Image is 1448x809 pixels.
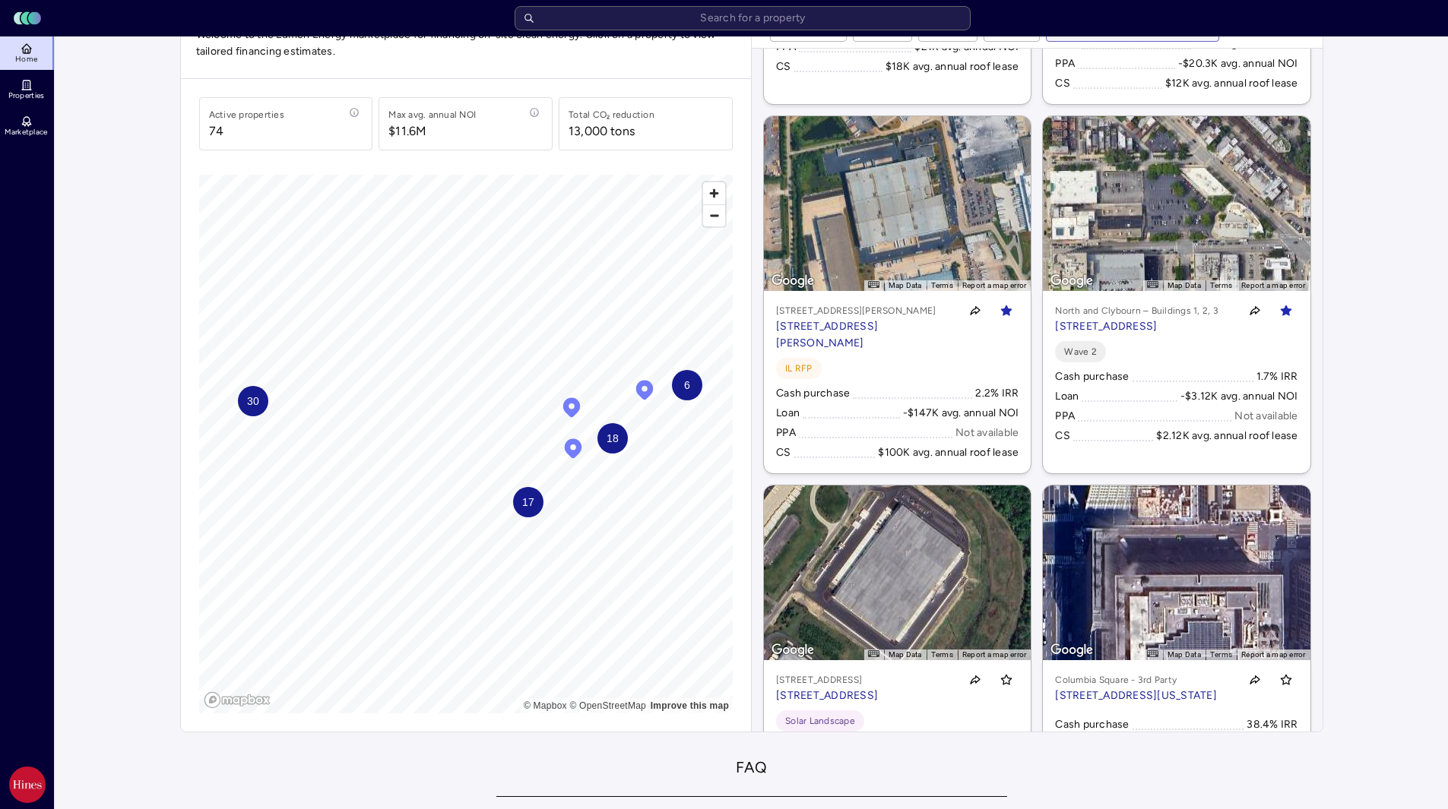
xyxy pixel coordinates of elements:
div: -$20.3K avg. annual NOI [1178,55,1298,72]
a: MapNorth and Clybourn – Buildings 1, 2, 3[STREET_ADDRESS]Toggle favoriteWave 2Cash purchase1.7% I... [1043,116,1310,473]
div: 1.7% IRR [1256,368,1298,385]
div: Map marker [513,487,543,517]
span: 30 [246,393,258,409]
span: Zoom out [703,205,725,226]
p: [STREET_ADDRESS][PERSON_NAME] [776,303,953,318]
div: Cash purchase [776,385,850,402]
button: Zoom in [703,182,725,204]
div: Map marker [672,370,702,400]
div: Total CO₂ reduction [569,107,654,122]
input: Search for a property [515,6,971,30]
div: $12K avg. annual roof lease [1165,75,1298,92]
div: PPA [1055,408,1075,425]
span: $11.6M [388,122,476,141]
div: Loan [776,405,800,422]
div: Map marker [560,396,583,423]
div: Map marker [633,378,656,406]
div: Cash purchase [1055,368,1129,385]
span: 74 [209,122,284,141]
div: Active properties [209,107,284,122]
span: 18 [606,430,618,447]
div: CS [776,58,791,75]
p: [STREET_ADDRESS] [1055,318,1218,335]
span: Home [15,55,37,64]
button: Toggle favorite [1274,299,1298,323]
div: CS [1055,428,1070,444]
span: Properties [8,91,45,100]
span: Wave 2 [1064,344,1097,359]
div: CS [776,444,791,461]
button: Zoom out [703,204,725,226]
div: Map marker [238,386,268,416]
span: IL RFP [785,361,813,376]
div: CS [1055,75,1070,92]
p: North and Clybourn – Buildings 1, 2, 3 [1055,303,1218,318]
canvas: Map [199,175,734,713]
span: Marketplace [5,128,47,137]
img: Hines [9,766,46,803]
div: Map marker [597,423,628,453]
a: Mapbox logo [204,691,271,709]
div: PPA [776,425,796,441]
p: Columbia Square - 3rd Party [1055,672,1217,687]
div: 38.4% IRR [1247,716,1297,733]
div: 2.2% IRR [975,385,1019,402]
button: Toggle favorite [994,668,1019,692]
a: Map[STREET_ADDRESS][PERSON_NAME][STREET_ADDRESS][PERSON_NAME]Toggle favoriteIL RFPCash purchase2.... [764,116,1031,473]
div: $100K avg. annual roof lease [878,444,1019,461]
div: Max avg. annual NOI [388,107,476,122]
p: [STREET_ADDRESS] [776,672,878,687]
div: Not available [955,425,1019,441]
button: Toggle favorite [1274,668,1298,692]
div: $2.12K avg. annual roof lease [1156,428,1297,444]
div: Not available [1234,408,1297,425]
div: Cash purchase [1055,716,1129,733]
span: 6 [683,377,689,393]
a: OpenStreetMap [569,700,646,711]
div: 13,000 tons [569,122,635,141]
a: Map feedback [651,700,729,711]
div: Loan [1055,388,1079,405]
div: $18K avg. annual roof lease [886,58,1019,75]
span: Solar Landscape [785,713,855,728]
div: Map marker [562,437,585,464]
div: -$3.12K avg. annual NOI [1180,388,1298,405]
button: Toggle favorite [994,299,1019,323]
a: Mapbox [524,700,567,711]
div: PPA [1055,55,1075,72]
div: -$147K avg. annual NOI [903,405,1019,422]
p: [STREET_ADDRESS][PERSON_NAME] [776,318,953,352]
p: [STREET_ADDRESS][US_STATE] [1055,687,1217,704]
p: [STREET_ADDRESS] [776,687,878,704]
span: 17 [521,494,534,510]
span: Welcome to the Lumen Energy marketplace for financing on-site clean energy. Click on a property t... [196,27,737,60]
h2: FAQ [496,757,1007,778]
